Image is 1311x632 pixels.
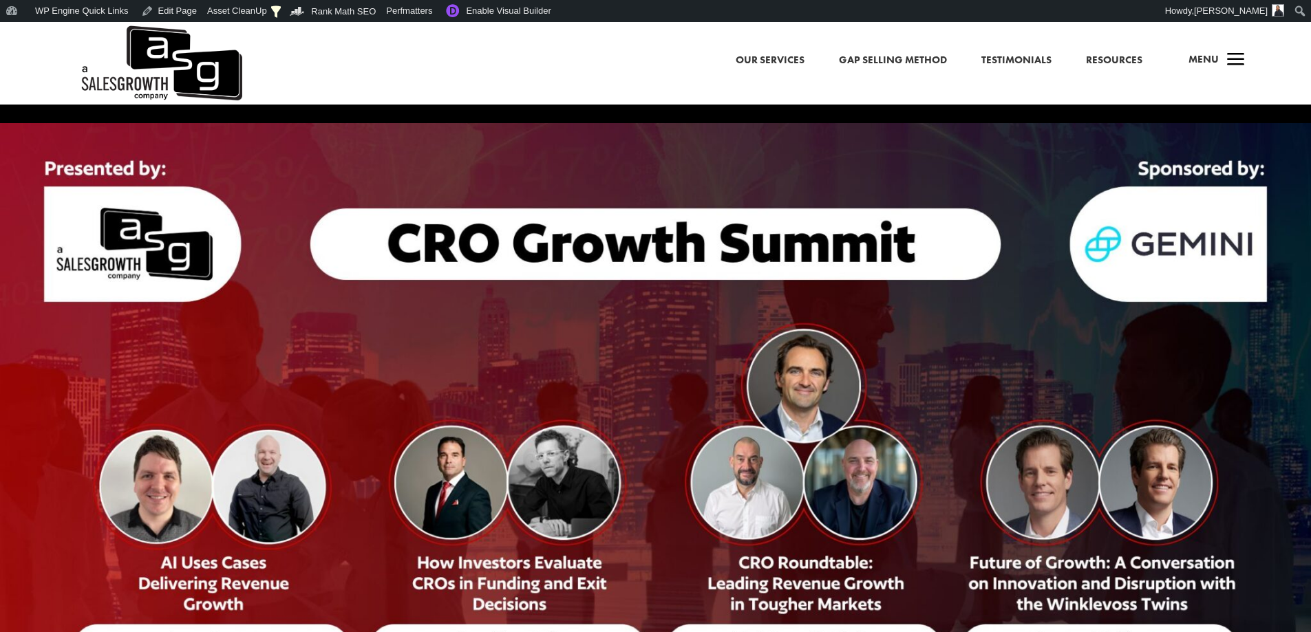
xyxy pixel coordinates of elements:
[1194,6,1268,16] span: [PERSON_NAME]
[79,22,242,105] a: A Sales Growth Company Logo
[79,22,242,105] img: ASG Co. Logo
[1222,47,1250,74] span: a
[1086,52,1142,69] a: Resources
[736,52,804,69] a: Our Services
[839,52,947,69] a: Gap Selling Method
[981,52,1052,69] a: Testimonials
[311,6,376,17] span: Rank Math SEO
[1189,52,1219,66] span: Menu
